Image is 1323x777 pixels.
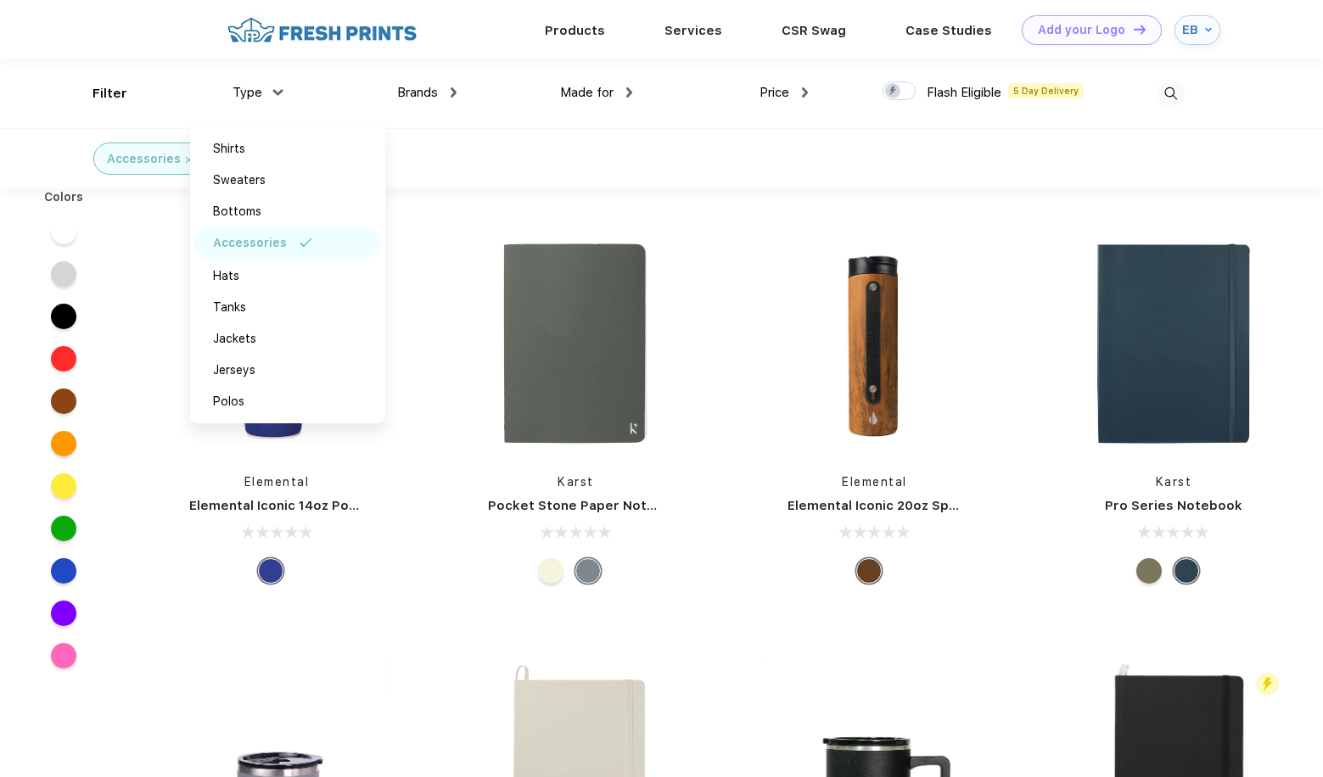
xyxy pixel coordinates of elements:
a: Pro Series Notebook [1105,498,1242,513]
div: Gray [575,558,601,584]
div: Jackets [213,330,256,348]
a: Elemental [842,475,907,489]
div: Hats [213,267,239,285]
span: Flash Eligible [927,85,1001,100]
img: func=resize&h=266 [1061,231,1287,456]
img: func=resize&h=266 [762,231,988,456]
img: dropdown.png [273,89,283,95]
a: Elemental Iconic 20oz Sport Water Bottle - Teak Wood [788,498,1141,513]
span: 5 Day Delivery [1008,83,1084,98]
div: EB [1182,23,1201,37]
div: Polos [213,393,244,411]
div: Accessories [107,150,181,168]
div: Sweaters [213,171,266,189]
img: arrow_down_blue.svg [1205,26,1212,33]
span: Type [233,85,262,100]
div: Tanks [213,299,246,316]
a: Products [545,23,605,38]
img: func=resize&h=266 [462,231,688,456]
img: DT [1134,25,1146,34]
div: Accessories [213,234,287,252]
a: Elemental Iconic 14oz Pop Fidget Bottle [189,498,447,513]
div: Royal Blue [258,558,283,584]
a: Karst [1156,475,1192,489]
a: Karst [558,475,594,489]
img: dropdown.png [626,87,632,98]
img: dropdown.png [802,87,808,98]
img: func=resize&h=266 [164,231,390,456]
div: Bottoms [213,203,261,221]
div: Filter [92,84,127,103]
span: Made for [560,85,614,100]
img: filter_cancel.svg [186,157,192,163]
img: flash_active_toggle.svg [1256,673,1279,696]
img: filter_selected.svg [300,238,312,247]
div: Olive [1136,558,1162,584]
div: Teak Wood [856,558,882,584]
img: fo%20logo%202.webp [222,15,422,45]
a: Pocket Stone Paper Notebook [488,498,688,513]
span: Brands [397,85,438,100]
div: Navy [1174,558,1199,584]
img: desktop_search.svg [1157,80,1185,108]
div: Colors [31,188,97,206]
div: Add your Logo [1038,23,1125,37]
span: Price [760,85,789,100]
div: Jerseys [213,361,255,379]
div: Beige [538,558,563,584]
img: dropdown.png [451,87,457,98]
a: Elemental [244,475,310,489]
div: Shirts [213,140,245,158]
